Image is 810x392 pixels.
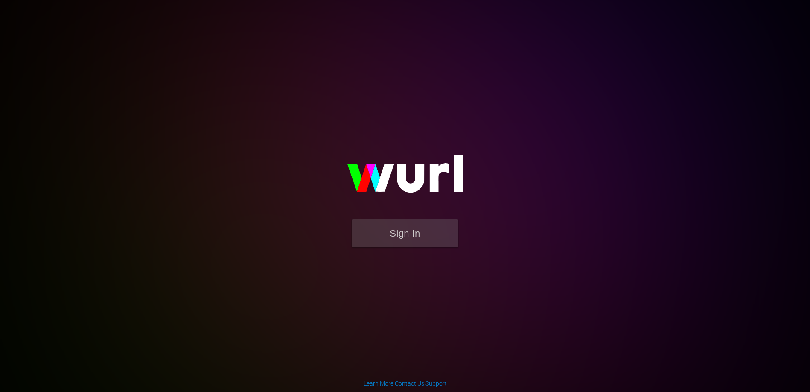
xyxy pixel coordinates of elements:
img: wurl-logo-on-black-223613ac3d8ba8fe6dc639794a292ebdb59501304c7dfd60c99c58986ef67473.svg [320,136,490,219]
a: Contact Us [395,380,424,387]
a: Support [425,380,447,387]
div: | | [364,379,447,388]
button: Sign In [352,219,458,247]
a: Learn More [364,380,393,387]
